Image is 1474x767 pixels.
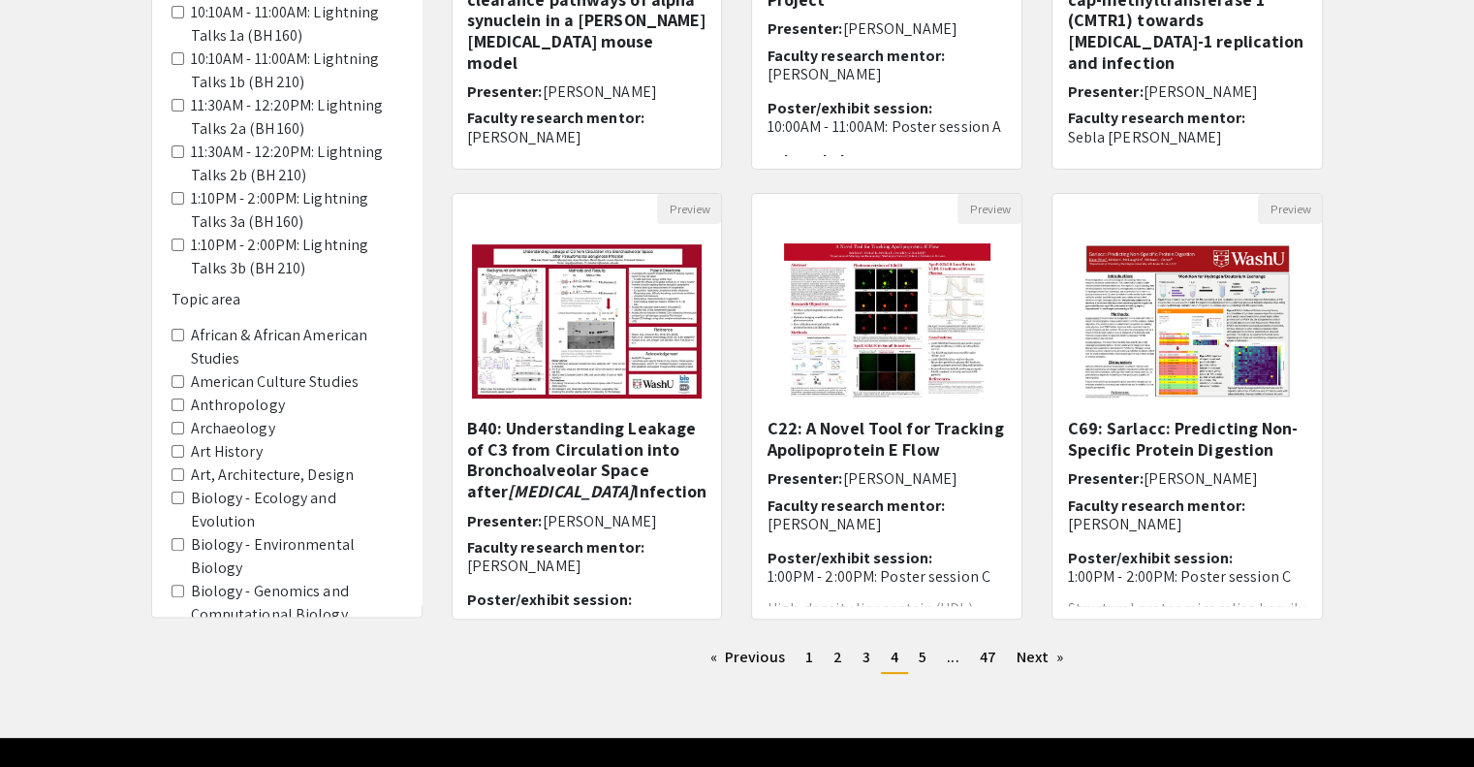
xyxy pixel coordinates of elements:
span: Faculty research mentor: [1067,108,1244,128]
label: 11:30AM - 12:20PM: Lightning Talks 2a (BH 160) [191,94,402,141]
label: 10:10AM - 11:00AM: Lightning Talks 1b (BH 210) [191,48,402,94]
p: [PERSON_NAME] [467,128,707,146]
span: [PERSON_NAME] [1143,81,1257,102]
span: 2 [833,647,842,667]
h6: Presenter: [467,82,707,101]
span: [PERSON_NAME] [842,18,957,39]
span: Poster/exhibit session: [767,548,931,568]
p: [PERSON_NAME] [467,557,707,575]
label: American Culture Studies [191,370,359,394]
span: Faculty research mentor: [767,46,944,66]
span: Poster/exhibit session: [1067,548,1232,568]
button: Preview [1258,194,1322,224]
label: Art History [191,440,263,463]
span: 3 [862,647,870,667]
img: <p class="ql-align-center">C22: A Novel Tool for Tracking Apolipoprotein E Flow</p> [765,224,1010,418]
button: Preview [957,194,1021,224]
span: Faculty research mentor: [1067,495,1244,516]
label: Biology - Genomics and Computational Biology [191,580,402,626]
h6: Presenter: [767,469,1007,488]
p: 10:00AM - 11:00AM: Poster session A [767,117,1007,136]
label: Biology - Ecology and Evolution [191,487,402,533]
span: [PERSON_NAME] [1143,468,1257,489]
a: Previous page [701,643,795,672]
span: 5 [919,647,926,667]
p: Structural proteomics relies heavily on protein digestion for analysis, a process demanding of op... [1067,601,1307,663]
img: <p>C69: Sarlacc: Predicting Non-Specific Protein Digestion</p> [1065,224,1310,418]
h5: B40: Understanding Leakage of C3 from Circulation into Bronchoalveolar Space after Infection [467,418,707,501]
h6: Presenter: [767,19,1007,38]
ul: Pagination [452,643,1324,674]
span: Acknowledgments: [767,150,904,171]
iframe: Chat [15,680,82,752]
label: 1:10PM - 2:00PM: Lightning Talks 3b (BH 210) [191,234,402,280]
span: [PERSON_NAME] [543,81,657,102]
label: Biology - Environmental Biology [191,533,402,580]
span: Faculty research mentor: [467,108,644,128]
h5: C22: A Novel Tool for Tracking Apolipoprotein E Flow [767,418,1007,460]
label: Art, Architecture, Design [191,463,355,487]
span: Faculty research mentor: [767,495,944,516]
img: <p>B40: Understanding Leakage of C3 from Circulation into Bronchoalveolar Space after <em>Pseudom... [453,225,722,418]
label: Archaeology [191,417,275,440]
p: [PERSON_NAME] [767,515,1007,533]
p: [PERSON_NAME] [1067,515,1307,533]
span: ... [947,647,958,667]
h5: C69: Sarlacc: Predicting Non-Specific Protein Digestion [1067,418,1307,460]
span: [PERSON_NAME] [543,511,657,531]
span: Poster/exhibit session: [767,98,931,118]
p: [PERSON_NAME] [767,65,1007,83]
h6: Topic area [172,290,402,308]
span: Faculty research mentor: [467,537,644,558]
h6: Presenter: [467,512,707,530]
h6: Presenter: [1067,469,1307,488]
span: 47 [980,647,996,667]
span: 1 [805,647,813,667]
label: Anthropology [191,394,285,417]
label: 10:10AM - 11:00AM: Lightning Talks 1a (BH 160) [191,1,402,48]
p: 1:00PM - 2:00PM: Poster session C [767,567,1007,586]
div: Open Presentation <p>B40: Understanding Leakage of C3 from Circulation into Bronchoalveolar Space... [452,193,723,620]
em: [MEDICAL_DATA] [508,480,634,502]
p: Sebla [PERSON_NAME] [1067,128,1307,146]
label: 11:30AM - 12:20PM: Lightning Talks 2b (BH 210) [191,141,402,187]
span: High-density lipoprotein (HDL) plays a critical role in reverse [MEDICAL_DATA] transport. Moreove... [767,598,972,665]
div: Open Presentation <p>C69: Sarlacc: Predicting Non-Specific Protein Digestion</p> [1051,193,1323,620]
h6: Presenter: [1067,82,1307,101]
a: Next page [1007,643,1074,672]
div: Open Presentation <p class="ql-align-center">C22: A Novel Tool for Tracking Apolipoprotein E Flow... [751,193,1022,620]
label: 1:10PM - 2:00PM: Lightning Talks 3a (BH 160) [191,187,402,234]
span: 4 [891,647,898,667]
label: African & African American Studies [191,324,402,370]
span: [PERSON_NAME] [842,468,957,489]
span: Poster/exhibit session: [467,590,632,610]
p: 1:00PM - 2:00PM: Poster session C [1067,567,1307,586]
button: Preview [657,194,721,224]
